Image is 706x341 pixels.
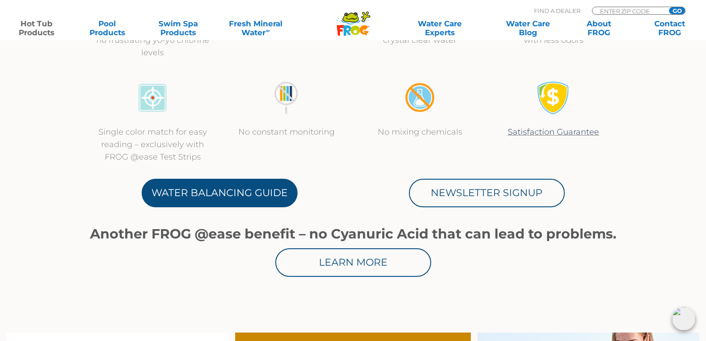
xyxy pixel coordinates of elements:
[221,19,290,37] a: Fresh MineralWater∞
[142,179,298,207] a: Water Balancing Guide
[534,7,580,15] p: Find A Dealer
[501,19,556,37] a: Water CareBlog
[136,81,169,115] img: icon-atease-color-match
[265,27,269,34] sup: ∞
[275,248,431,277] a: Learn More
[672,307,695,330] img: openIcon
[669,7,685,14] input: GO
[395,19,485,37] a: Water CareExperts
[229,126,344,138] p: No constant monitoring
[403,81,437,115] img: no-mixing1
[9,19,64,37] a: Hot TubProducts
[537,81,570,115] img: Satisfaction Guarantee Icon
[409,179,565,207] a: Newsletter Signup
[86,226,620,242] h1: Another FROG @ease benefit – no Cyanuric Acid that can lead to problems.
[269,81,303,115] img: no-constant-monitoring1
[80,19,135,37] a: PoolProducts
[599,7,659,15] input: Zip Code Form
[151,19,206,37] a: Swim SpaProducts
[571,19,626,37] a: AboutFROG
[642,19,697,37] a: ContactFROG
[362,126,478,138] p: No mixing chemicals
[95,126,211,163] p: Single color match for easy reading – exclusively with FROG @ease Test Strips
[508,127,599,137] a: Satisfaction Guarantee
